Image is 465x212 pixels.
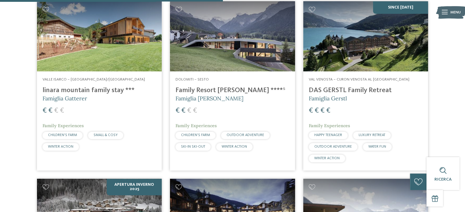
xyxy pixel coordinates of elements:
[303,1,428,170] a: Cercate un hotel per famiglie? Qui troverete solo i migliori! SINCE [DATE] Val Venosta – Curon Ve...
[175,95,243,102] span: Famiglia [PERSON_NAME]
[359,133,385,137] span: LUXURY RETREAT
[170,1,295,170] a: Cercate un hotel per famiglie? Qui troverete solo i migliori! Dolomiti – Sesto Family Resort [PER...
[175,107,180,114] span: €
[434,177,452,181] span: Ricerca
[48,145,73,149] span: WINTER ACTION
[54,107,58,114] span: €
[309,77,409,81] span: Val Venosta – Curon Venosta al [GEOGRAPHIC_DATA]
[303,1,428,71] img: Cercate un hotel per famiglie? Qui troverete solo i migliori!
[181,145,205,149] span: SKI-IN SKI-OUT
[314,156,340,160] span: WINTER ACTION
[368,145,386,149] span: WATER FUN
[37,1,162,71] img: Cercate un hotel per famiglie? Qui troverete solo i migliori!
[315,107,319,114] span: €
[42,95,87,102] span: Famiglia Gatterer
[37,1,162,170] a: Cercate un hotel per famiglie? Qui troverete solo i migliori! Valle Isarco – [GEOGRAPHIC_DATA]/[G...
[309,123,350,128] span: Family Experiences
[48,107,53,114] span: €
[42,123,84,128] span: Family Experiences
[42,77,145,81] span: Valle Isarco – [GEOGRAPHIC_DATA]/[GEOGRAPHIC_DATA]
[309,107,313,114] span: €
[227,133,264,137] span: OUTDOOR ADVENTURE
[181,133,210,137] span: CHILDREN’S FARM
[175,86,289,95] h4: Family Resort [PERSON_NAME] ****ˢ
[94,133,118,137] span: SMALL & COSY
[314,133,342,137] span: HAPPY TEENAGER
[314,145,352,149] span: OUTDOOR ADVENTURE
[42,86,156,95] h4: linara mountain family stay ***
[309,86,423,95] h4: DAS GERSTL Family Retreat
[60,107,64,114] span: €
[193,107,197,114] span: €
[309,95,347,102] span: Famiglia Gerstl
[175,77,209,81] span: Dolomiti – Sesto
[326,107,330,114] span: €
[181,107,186,114] span: €
[170,1,295,71] img: Family Resort Rainer ****ˢ
[42,107,47,114] span: €
[187,107,191,114] span: €
[320,107,325,114] span: €
[175,123,217,128] span: Family Experiences
[48,133,77,137] span: CHILDREN’S FARM
[222,145,247,149] span: WINTER ACTION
